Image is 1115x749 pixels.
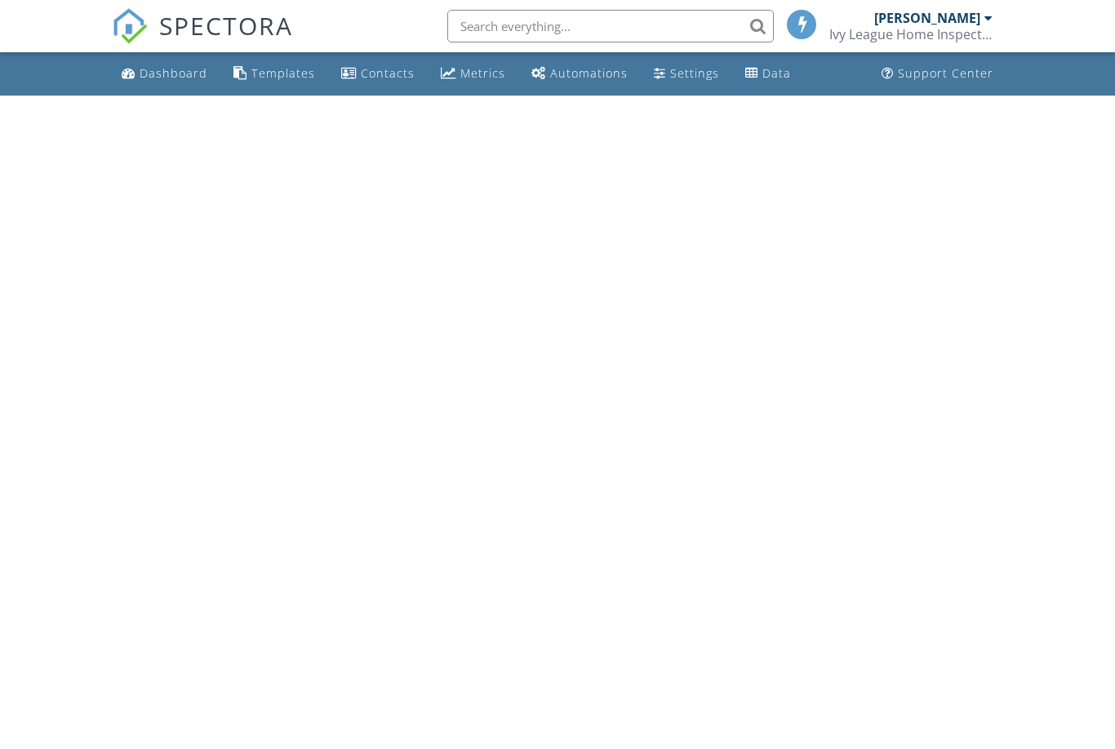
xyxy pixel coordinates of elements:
[762,65,791,81] div: Data
[227,59,322,89] a: Templates
[647,59,726,89] a: Settings
[434,59,512,89] a: Metrics
[550,65,628,81] div: Automations
[525,59,634,89] a: Automations (Basic)
[739,59,797,89] a: Data
[875,59,1000,89] a: Support Center
[112,22,293,56] a: SPECTORA
[335,59,421,89] a: Contacts
[670,65,719,81] div: Settings
[898,65,993,81] div: Support Center
[361,65,415,81] div: Contacts
[251,65,315,81] div: Templates
[159,8,293,42] span: SPECTORA
[115,59,214,89] a: Dashboard
[460,65,505,81] div: Metrics
[112,8,148,44] img: The Best Home Inspection Software - Spectora
[829,26,993,42] div: Ivy League Home Inspections
[140,65,207,81] div: Dashboard
[447,10,774,42] input: Search everything...
[874,10,980,26] div: [PERSON_NAME]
